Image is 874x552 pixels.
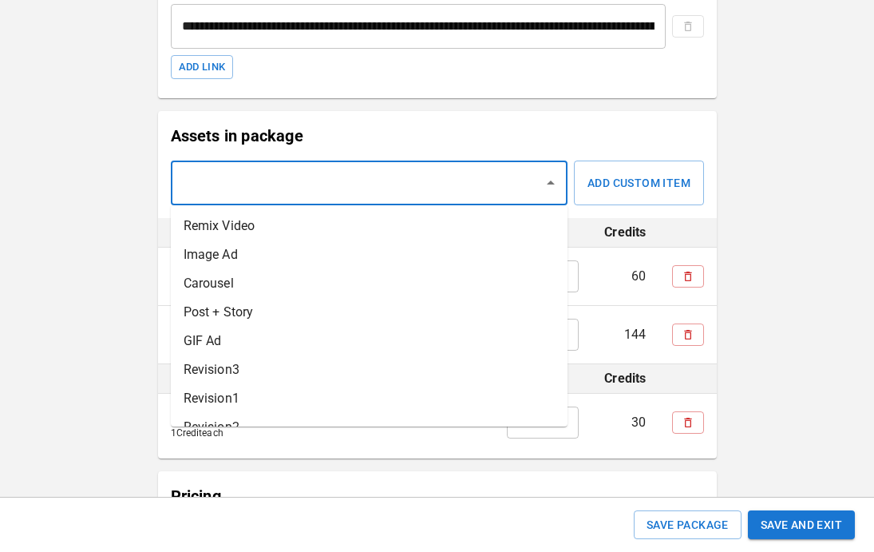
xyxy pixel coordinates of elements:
button: Add Custom Item [574,161,703,205]
li: Carousel [171,269,568,298]
p: 1 Credit each [171,428,482,438]
table: simple table [158,218,717,452]
li: Remix Video [171,212,568,240]
li: Post + Story [171,298,568,327]
td: 30 [591,394,658,452]
button: Close [540,172,562,194]
button: Save and Exit [748,510,855,540]
th: Credits [591,364,658,394]
td: 60 [591,248,658,306]
td: 144 [591,306,658,364]
button: Save Package [634,510,742,540]
th: Creative assets [158,218,495,248]
button: Add Link [171,55,234,80]
li: GIF Ad [171,327,568,355]
li: Revision1 [171,384,568,413]
li: Image Ad [171,240,568,269]
p: Pricing [171,484,704,508]
th: Credits [591,218,658,248]
p: Assets in package [171,124,704,148]
li: Revision2 [171,413,568,442]
li: Revision3 [171,355,568,384]
th: Execution assets [158,364,495,394]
